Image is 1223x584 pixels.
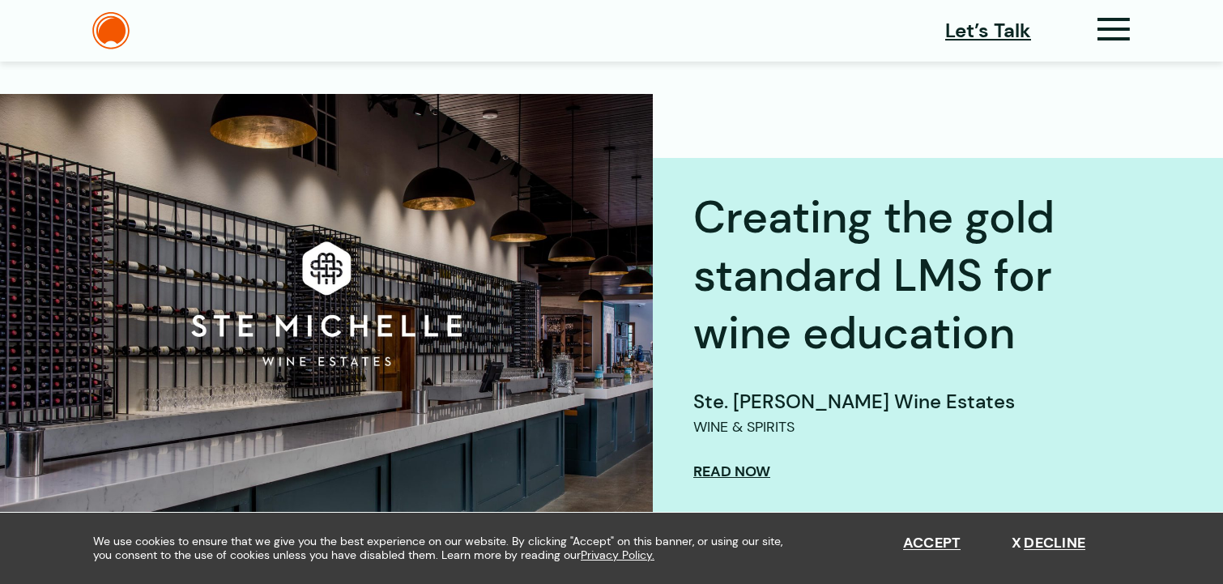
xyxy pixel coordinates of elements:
[693,189,1158,363] h2: Creating the gold standard LMS for wine education
[945,16,1031,45] a: Let’s Talk
[693,387,1158,416] div: Ste. [PERSON_NAME] Wine Estates
[693,463,770,480] a: Read Now
[92,12,130,49] img: The Daylight Studio Logo
[903,535,961,552] button: Accept
[693,416,795,438] p: Wine & Spirits
[93,535,798,562] span: We use cookies to ensure that we give you the best experience on our website. By clicking "Accept...
[581,548,654,562] a: Privacy Policy.
[1012,535,1085,552] button: Decline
